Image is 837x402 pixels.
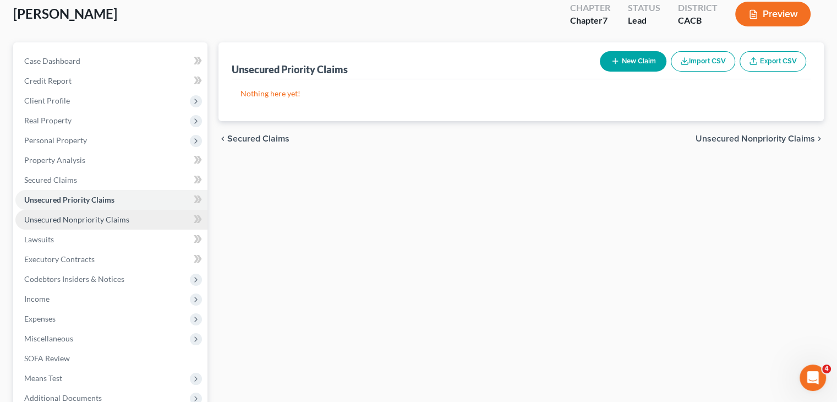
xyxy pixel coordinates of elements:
[628,14,660,27] div: Lead
[24,294,50,303] span: Income
[24,155,85,165] span: Property Analysis
[15,349,207,368] a: SOFA Review
[218,134,289,143] button: chevron_left Secured Claims
[24,175,77,184] span: Secured Claims
[15,51,207,71] a: Case Dashboard
[24,195,114,204] span: Unsecured Priority Claims
[800,365,826,391] iframe: Intercom live chat
[24,56,80,66] span: Case Dashboard
[24,314,56,323] span: Expenses
[822,365,831,373] span: 4
[15,71,207,91] a: Credit Report
[15,190,207,210] a: Unsecured Priority Claims
[24,76,72,85] span: Credit Report
[24,135,87,145] span: Personal Property
[815,134,824,143] i: chevron_right
[740,51,806,72] a: Export CSV
[24,274,124,284] span: Codebtors Insiders & Notices
[15,210,207,230] a: Unsecured Nonpriority Claims
[15,150,207,170] a: Property Analysis
[24,334,73,343] span: Miscellaneous
[13,6,117,21] span: [PERSON_NAME]
[735,2,811,26] button: Preview
[240,88,802,99] p: Nothing here yet!
[15,249,207,269] a: Executory Contracts
[600,51,666,72] button: New Claim
[227,134,289,143] span: Secured Claims
[603,15,608,25] span: 7
[570,2,610,14] div: Chapter
[24,373,62,383] span: Means Test
[24,254,95,264] span: Executory Contracts
[570,14,610,27] div: Chapter
[24,116,72,125] span: Real Property
[678,14,718,27] div: CACB
[15,170,207,190] a: Secured Claims
[24,235,54,244] span: Lawsuits
[24,215,129,224] span: Unsecured Nonpriority Claims
[696,134,824,143] button: Unsecured Nonpriority Claims chevron_right
[24,354,70,363] span: SOFA Review
[24,96,70,105] span: Client Profile
[628,2,660,14] div: Status
[671,51,735,72] button: Import CSV
[218,134,227,143] i: chevron_left
[232,63,348,76] div: Unsecured Priority Claims
[15,230,207,249] a: Lawsuits
[678,2,718,14] div: District
[696,134,815,143] span: Unsecured Nonpriority Claims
